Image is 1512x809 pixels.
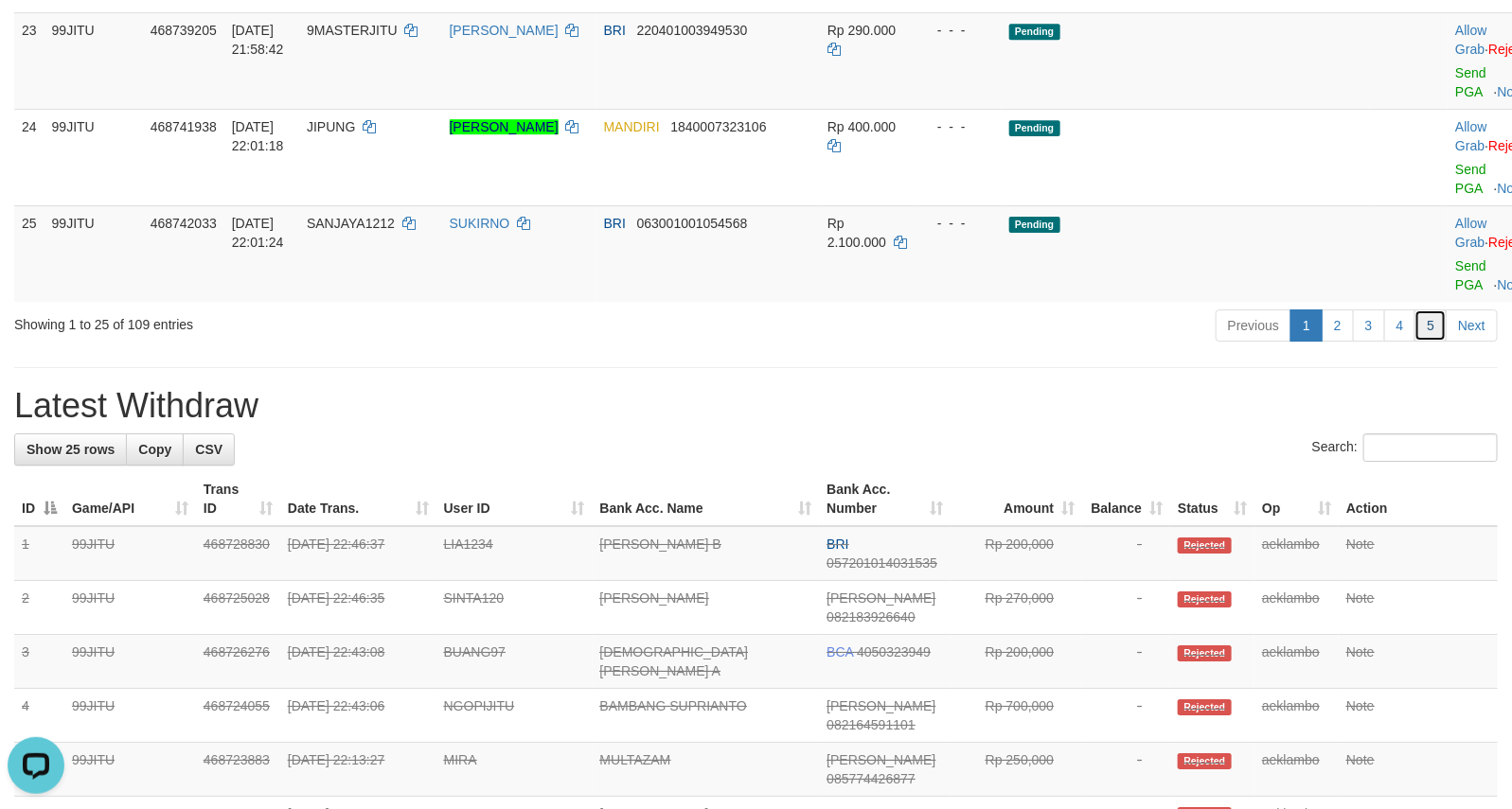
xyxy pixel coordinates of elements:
[922,21,994,40] div: - - -
[1178,537,1231,554] span: Rejected
[1346,536,1375,552] a: Note
[151,23,217,38] span: 468739205
[1455,23,1486,57] a: Allow Grab
[1455,119,1486,153] a: Allow Grab
[196,526,280,581] td: 468728830
[1178,591,1231,607] span: Rejected
[1384,309,1416,342] a: 4
[1455,162,1486,196] a: Send PGA
[1178,699,1231,715] span: Rejected
[436,635,593,689] td: BUANG97
[1009,217,1060,233] span: Pending
[1216,309,1291,342] a: Previous
[1346,752,1375,767] a: Note
[819,472,951,526] th: Bank Acc. Number: activate to sort column ascending
[600,644,749,678] a: [DEMOGRAPHIC_DATA] [PERSON_NAME] A
[14,308,615,334] div: Showing 1 to 25 of 109 entries
[1254,689,1339,743] td: aeklambo
[14,581,64,635] td: 2
[827,590,935,606] span: [PERSON_NAME]
[1009,24,1060,40] span: Pending
[1178,753,1231,769] span: Rejected
[600,698,747,713] a: BAMBANG SUPRIANTO
[450,216,510,231] a: SUKIRNO
[857,644,931,660] span: Copy 4050323949 to clipboard
[922,117,994,136] div: - - -
[196,743,280,797] td: 468723883
[827,609,915,624] span: Copy 082183926640 to clipboard
[1082,472,1170,526] th: Balance: activate to sort column ascending
[827,771,915,786] span: Copy 085774426877 to clipboard
[670,119,766,134] span: Copy 1840007323106 to clipboard
[827,23,896,38] span: Rp 290.000
[436,472,593,526] th: User ID: activate to sort column ascending
[1254,743,1339,797] td: aeklambo
[14,12,44,109] td: 23
[827,698,935,713] span: [PERSON_NAME]
[1082,526,1170,581] td: -
[196,635,280,689] td: 468726276
[14,689,64,743] td: 4
[8,8,64,64] button: Open LiveChat chat widget
[126,433,184,466] a: Copy
[1414,309,1447,342] a: 5
[593,472,820,526] th: Bank Acc. Name: activate to sort column ascending
[1455,216,1486,250] a: Allow Grab
[14,433,127,466] a: Show 25 rows
[307,23,398,38] span: 9MASTERJITU
[1455,216,1488,250] span: ·
[196,581,280,635] td: 468725028
[600,536,721,552] a: [PERSON_NAME] B
[1346,644,1375,660] a: Note
[14,635,64,689] td: 3
[951,581,1082,635] td: Rp 270,000
[827,216,886,250] span: Rp 2.100.000
[1363,433,1498,462] input: Search:
[600,752,671,767] a: MULTAZAM
[14,472,64,526] th: ID: activate to sort column descending
[1082,581,1170,635] td: -
[64,581,196,635] td: 99JITU
[1082,635,1170,689] td: -
[827,536,848,552] span: BRI
[280,743,436,797] td: [DATE] 22:13:27
[280,526,436,581] td: [DATE] 22:46:37
[637,216,748,231] span: Copy 063001001054568 to clipboard
[14,109,44,205] td: 24
[27,442,115,457] span: Show 25 rows
[827,717,915,732] span: Copy 082164591101 to clipboard
[1346,698,1375,713] a: Note
[280,581,436,635] td: [DATE] 22:46:35
[64,472,196,526] th: Game/API: activate to sort column ascending
[232,23,284,57] span: [DATE] 21:58:42
[827,644,853,660] span: BCA
[436,526,593,581] td: LIA1234
[64,526,196,581] td: 99JITU
[138,442,171,457] span: Copy
[951,689,1082,743] td: Rp 700,000
[1455,65,1486,99] a: Send PGA
[1339,472,1498,526] th: Action
[1446,309,1498,342] a: Next
[1254,472,1339,526] th: Op: activate to sort column ascending
[637,23,748,38] span: Copy 220401003949530 to clipboard
[1346,590,1375,606] a: Note
[64,743,196,797] td: 99JITU
[1455,119,1488,153] span: ·
[64,689,196,743] td: 99JITU
[232,119,284,153] span: [DATE] 22:01:18
[64,635,196,689] td: 99JITU
[1455,258,1486,292] a: Send PGA
[280,689,436,743] td: [DATE] 22:43:06
[14,387,1498,425] h1: Latest Withdraw
[436,689,593,743] td: NGOPIJITU
[1009,120,1060,136] span: Pending
[436,581,593,635] td: SINTA120
[450,23,559,38] a: [PERSON_NAME]
[44,205,143,302] td: 99JITU
[600,590,709,606] a: [PERSON_NAME]
[14,205,44,302] td: 25
[951,635,1082,689] td: Rp 200,000
[1322,309,1354,342] a: 2
[1254,526,1339,581] td: aeklambo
